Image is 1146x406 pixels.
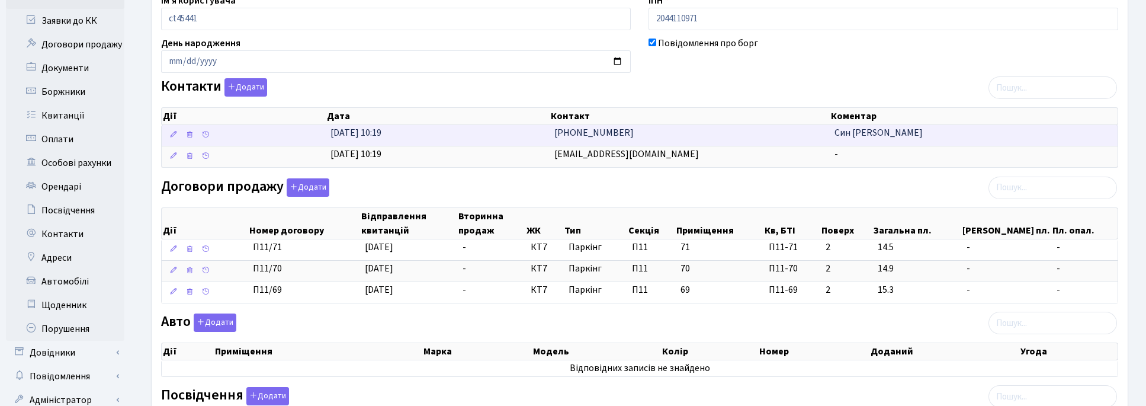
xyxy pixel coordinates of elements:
[1057,262,1113,276] span: -
[6,80,124,104] a: Боржники
[6,222,124,246] a: Контакти
[330,126,381,139] span: [DATE] 10:19
[457,208,525,239] th: Вторинна продаж
[463,241,466,254] span: -
[161,314,236,332] label: Авто
[194,314,236,332] button: Авто
[162,343,214,360] th: Дії
[253,241,282,254] span: П11/71
[988,76,1117,99] input: Пошук...
[162,360,1118,376] td: Відповідних записів не знайдено
[365,241,393,254] span: [DATE]
[6,33,124,56] a: Договори продажу
[680,262,690,275] span: 70
[834,148,838,161] span: -
[550,108,830,124] th: Контакт
[1057,241,1113,254] span: -
[6,246,124,270] a: Адреси
[632,241,648,254] span: П11
[878,262,957,276] span: 14.9
[563,208,627,239] th: Тип
[569,262,623,276] span: Паркінг
[531,283,559,297] span: КТ7
[769,241,816,254] span: П11-71
[658,36,758,50] label: Повідомлення про борг
[763,208,820,239] th: Кв, БТІ
[680,283,690,296] span: 69
[872,208,961,239] th: Загальна пл.
[6,341,124,365] a: Довідники
[287,178,329,197] button: Договори продажу
[531,262,559,276] span: КТ7
[284,176,329,197] a: Додати
[246,387,289,405] button: Посвідчення
[967,241,1047,254] span: -
[967,262,1047,276] span: -
[531,241,559,254] span: КТ7
[162,108,326,124] th: Дії
[675,208,763,239] th: Приміщення
[758,343,869,360] th: Номер
[826,283,868,297] span: 2
[878,241,957,254] span: 14.5
[6,104,124,127] a: Квитанції
[161,387,289,405] label: Посвідчення
[214,343,422,360] th: Приміщення
[988,177,1117,199] input: Пошук...
[253,262,282,275] span: П11/70
[330,148,381,161] span: [DATE] 10:19
[6,365,124,388] a: Повідомлення
[554,126,634,139] span: [PHONE_NUMBER]
[6,293,124,317] a: Щоденник
[632,262,648,275] span: П11
[161,36,240,50] label: День народження
[360,208,458,239] th: Відправлення квитанцій
[365,262,393,275] span: [DATE]
[1051,208,1117,239] th: Пл. опал.
[532,343,661,360] th: Модель
[680,241,690,254] span: 71
[365,283,393,296] span: [DATE]
[224,78,267,97] button: Контакти
[463,283,466,296] span: -
[834,126,923,139] span: Син [PERSON_NAME]
[826,241,868,254] span: 2
[161,178,329,197] label: Договори продажу
[6,270,124,293] a: Автомобілі
[569,283,623,297] span: Паркінг
[6,199,124,222] a: Посвідчення
[769,283,816,297] span: П11-69
[627,208,675,239] th: Секція
[1019,343,1118,360] th: Угода
[162,208,248,239] th: Дії
[878,283,957,297] span: 15.3
[525,208,563,239] th: ЖК
[820,208,872,239] th: Поверх
[222,76,267,97] a: Додати
[826,262,868,276] span: 2
[191,312,236,333] a: Додати
[661,343,758,360] th: Колір
[253,283,282,296] span: П11/69
[243,385,289,406] a: Додати
[6,175,124,199] a: Орендарі
[961,208,1051,239] th: [PERSON_NAME] пл.
[463,262,466,275] span: -
[769,262,816,276] span: П11-70
[632,283,648,296] span: П11
[248,208,360,239] th: Номер договору
[161,78,267,97] label: Контакти
[869,343,1019,360] th: Доданий
[6,127,124,151] a: Оплати
[326,108,550,124] th: Дата
[6,317,124,341] a: Порушення
[554,148,699,161] span: [EMAIL_ADDRESS][DOMAIN_NAME]
[830,108,1118,124] th: Коментар
[967,283,1047,297] span: -
[569,241,623,254] span: Паркінг
[422,343,532,360] th: Марка
[988,312,1117,334] input: Пошук...
[6,9,124,33] a: Заявки до КК
[1057,283,1113,297] span: -
[6,151,124,175] a: Особові рахунки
